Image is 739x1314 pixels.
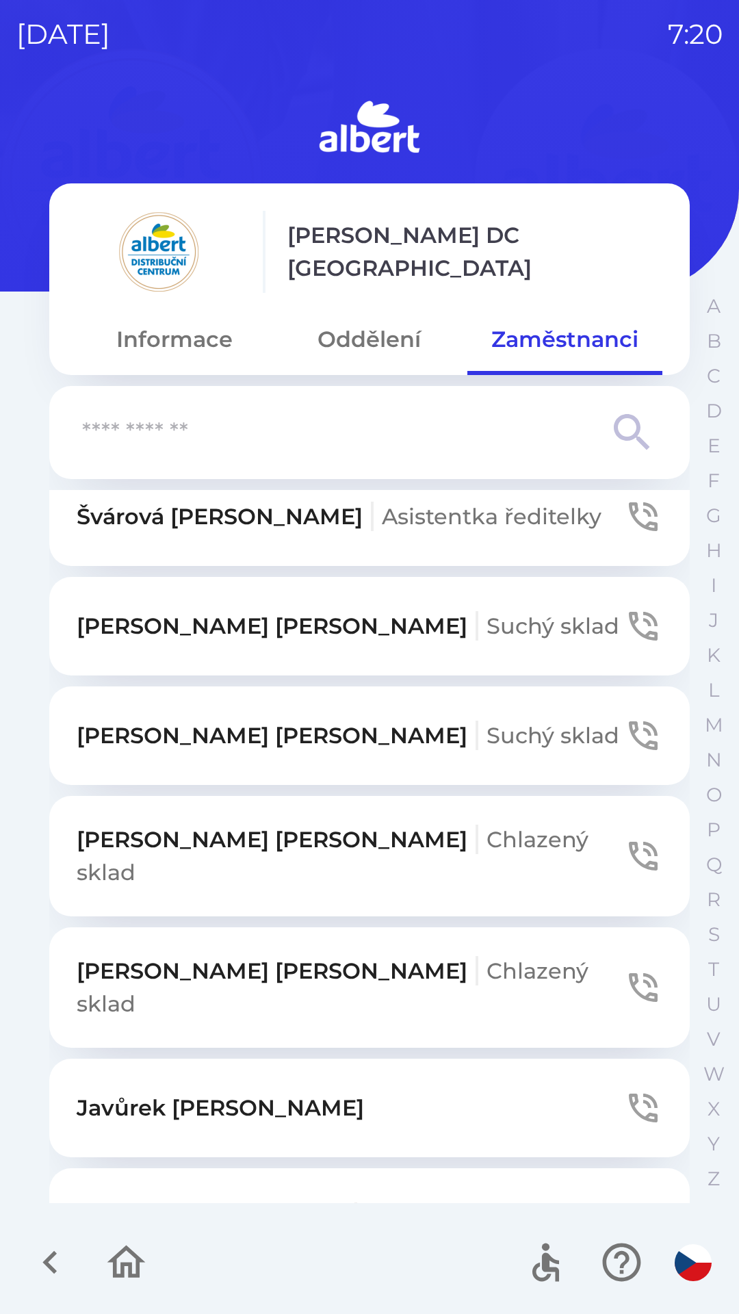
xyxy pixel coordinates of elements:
[77,211,241,293] img: 092fc4fe-19c8-4166-ad20-d7efd4551fba.png
[77,1092,364,1124] p: Javůrek [PERSON_NAME]
[467,315,662,364] button: Zaměstnanci
[668,14,723,55] p: 7:20
[49,577,690,675] button: [PERSON_NAME] [PERSON_NAME]Suchý sklad
[77,823,624,889] p: [PERSON_NAME] [PERSON_NAME]
[49,1059,690,1157] button: Javůrek [PERSON_NAME]
[49,796,690,916] button: [PERSON_NAME] [PERSON_NAME]Chlazený sklad
[77,610,619,643] p: [PERSON_NAME] [PERSON_NAME]
[77,1201,490,1234] p: Hlosta [PERSON_NAME]
[49,467,690,566] button: Švárová [PERSON_NAME]Asistentka ředitelky
[272,315,467,364] button: Oddělení
[49,1168,690,1267] button: Hlosta [PERSON_NAME]
[487,613,619,639] span: Suchý sklad
[16,14,110,55] p: [DATE]
[487,722,619,749] span: Suchý sklad
[77,719,619,752] p: [PERSON_NAME] [PERSON_NAME]
[77,315,272,364] button: Informace
[77,500,601,533] p: Švárová [PERSON_NAME]
[49,927,690,1048] button: [PERSON_NAME] [PERSON_NAME]Chlazený sklad
[49,96,690,162] img: Logo
[49,686,690,785] button: [PERSON_NAME] [PERSON_NAME]Suchý sklad
[287,219,662,285] p: [PERSON_NAME] DC [GEOGRAPHIC_DATA]
[77,955,624,1020] p: [PERSON_NAME] [PERSON_NAME]
[382,503,601,530] span: Asistentka ředitelky
[675,1244,712,1281] img: cs flag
